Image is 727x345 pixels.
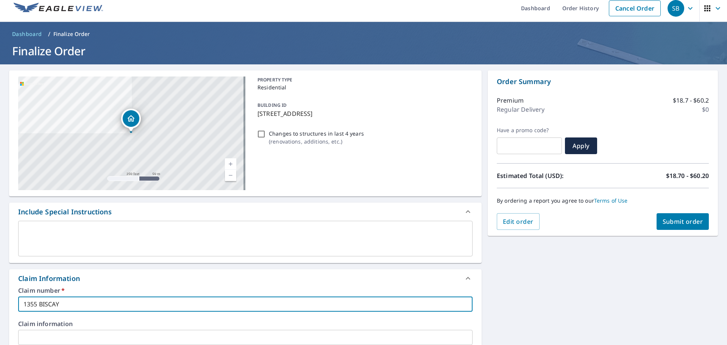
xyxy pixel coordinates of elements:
[497,213,540,230] button: Edit order
[9,43,718,59] h1: Finalize Order
[225,158,236,170] a: Current Level 17, Zoom In
[18,273,80,284] div: Claim Information
[53,30,90,38] p: Finalize Order
[497,96,524,105] p: Premium
[257,102,287,108] p: BUILDING ID
[18,207,112,217] div: Include Special Instructions
[609,0,661,16] a: Cancel Order
[503,217,534,226] span: Edit order
[497,105,544,114] p: Regular Delivery
[9,28,45,40] a: Dashboard
[12,30,42,38] span: Dashboard
[663,217,703,226] span: Submit order
[48,30,50,39] li: /
[702,105,709,114] p: $0
[225,170,236,181] a: Current Level 17, Zoom Out
[565,137,597,154] button: Apply
[657,213,709,230] button: Submit order
[594,197,628,204] a: Terms of Use
[9,203,482,221] div: Include Special Instructions
[14,3,103,14] img: EV Logo
[497,127,562,134] label: Have a promo code?
[257,83,470,91] p: Residential
[666,171,709,180] p: $18.70 - $60.20
[497,76,709,87] p: Order Summary
[497,171,603,180] p: Estimated Total (USD):
[18,321,473,327] label: Claim information
[257,109,470,118] p: [STREET_ADDRESS]
[497,197,709,204] p: By ordering a report you agree to our
[9,28,718,40] nav: breadcrumb
[121,109,141,132] div: Dropped pin, building 1, Residential property, 1355 Biscay Dr Edwardsville, IL 62025
[269,130,364,137] p: Changes to structures in last 4 years
[257,76,470,83] p: PROPERTY TYPE
[673,96,709,105] p: $18.7 - $60.2
[269,137,364,145] p: ( renovations, additions, etc. )
[571,142,591,150] span: Apply
[18,287,473,293] label: Claim number
[9,269,482,287] div: Claim Information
